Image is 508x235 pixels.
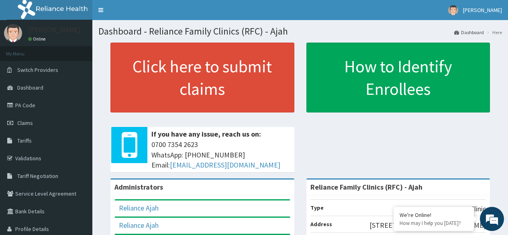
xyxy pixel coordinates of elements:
[310,221,332,228] b: Address
[400,211,468,219] div: We're Online!
[119,203,159,213] a: Reliance Ajah
[17,84,43,91] span: Dashboard
[110,43,294,112] a: Click here to submit claims
[306,43,490,112] a: How to Identify Enrollees
[463,6,502,14] span: [PERSON_NAME]
[448,5,458,15] img: User Image
[454,29,484,36] a: Dashboard
[310,182,422,192] strong: Reliance Family Clinics (RFC) - Ajah
[400,220,468,227] p: How may I help you today?
[17,119,33,127] span: Claims
[17,172,58,180] span: Tariff Negotiation
[151,139,290,170] span: 0700 7354 2623 WhatsApp: [PHONE_NUMBER] Email:
[17,66,58,74] span: Switch Providers
[485,29,502,36] li: Here
[170,160,280,170] a: [EMAIL_ADDRESS][DOMAIN_NAME]
[28,26,81,33] p: [PERSON_NAME]
[114,182,163,192] b: Administrators
[98,26,502,37] h1: Dashboard - Reliance Family Clinics (RFC) - Ajah
[151,129,261,139] b: If you have any issue, reach us on:
[4,24,22,42] img: User Image
[369,220,486,231] p: [STREET_ADDRESS][PERSON_NAME]
[28,36,47,42] a: Online
[119,221,159,230] a: Reliance Ajah
[310,204,324,211] b: Type
[17,137,32,144] span: Tariffs
[470,204,486,214] p: Clinic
